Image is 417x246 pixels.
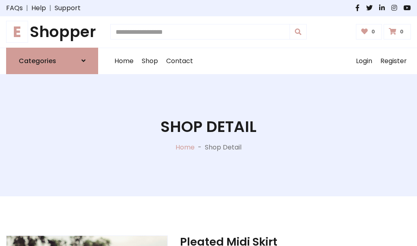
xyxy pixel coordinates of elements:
[6,23,98,41] h1: Shopper
[46,3,55,13] span: |
[110,48,138,74] a: Home
[176,143,195,152] a: Home
[195,143,205,152] p: -
[138,48,162,74] a: Shop
[23,3,31,13] span: |
[398,28,406,35] span: 0
[376,48,411,74] a: Register
[31,3,46,13] a: Help
[55,3,81,13] a: Support
[6,23,98,41] a: EShopper
[160,118,257,136] h1: Shop Detail
[356,24,382,40] a: 0
[162,48,197,74] a: Contact
[6,3,23,13] a: FAQs
[6,48,98,74] a: Categories
[6,21,28,43] span: E
[205,143,241,152] p: Shop Detail
[19,57,56,65] h6: Categories
[369,28,377,35] span: 0
[352,48,376,74] a: Login
[384,24,411,40] a: 0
